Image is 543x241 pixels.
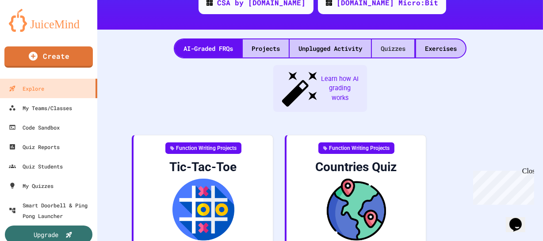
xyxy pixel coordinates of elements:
[175,39,242,57] div: AI-Graded FRQs
[290,39,371,57] div: Unplugged Activity
[4,46,93,68] a: Create
[318,142,394,154] div: Function Writing Projects
[320,74,360,103] span: Learn how AI grading works
[416,39,466,57] div: Exercises
[9,103,72,113] div: My Teams/Classes
[9,180,54,191] div: My Quizzes
[9,83,44,94] div: Explore
[294,159,419,175] div: Countries Quiz
[372,39,414,57] div: Quizzes
[34,230,59,239] div: Upgrade
[141,179,266,241] img: Tic-Tac-Toe
[243,39,289,57] div: Projects
[9,142,60,152] div: Quiz Reports
[9,9,88,32] img: logo-orange.svg
[506,206,534,232] iframe: chat widget
[141,159,266,175] div: Tic-Tac-Toe
[9,161,63,172] div: Quiz Students
[165,142,241,154] div: Function Writing Projects
[9,122,60,133] div: Code Sandbox
[470,167,534,205] iframe: chat widget
[9,200,94,221] div: Smart Doorbell & Ping Pong Launcher
[294,179,419,241] img: Countries Quiz
[4,4,61,56] div: Chat with us now!Close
